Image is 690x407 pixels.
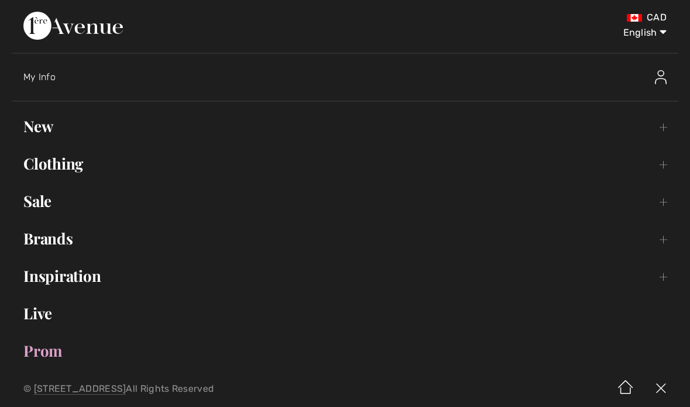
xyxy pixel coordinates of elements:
[655,70,667,84] img: My Info
[12,151,678,177] a: Clothing
[12,113,678,139] a: New
[23,12,123,40] img: 1ère Avenue
[12,188,678,214] a: Sale
[23,385,405,393] p: © All Rights Reserved
[12,226,678,251] a: Brands
[12,338,678,364] a: Prom
[12,301,678,326] a: Live
[23,71,56,82] span: My Info
[23,58,678,96] a: My InfoMy Info
[406,12,667,23] div: CAD
[608,371,643,407] img: Home
[643,371,678,407] img: X
[12,263,678,289] a: Inspiration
